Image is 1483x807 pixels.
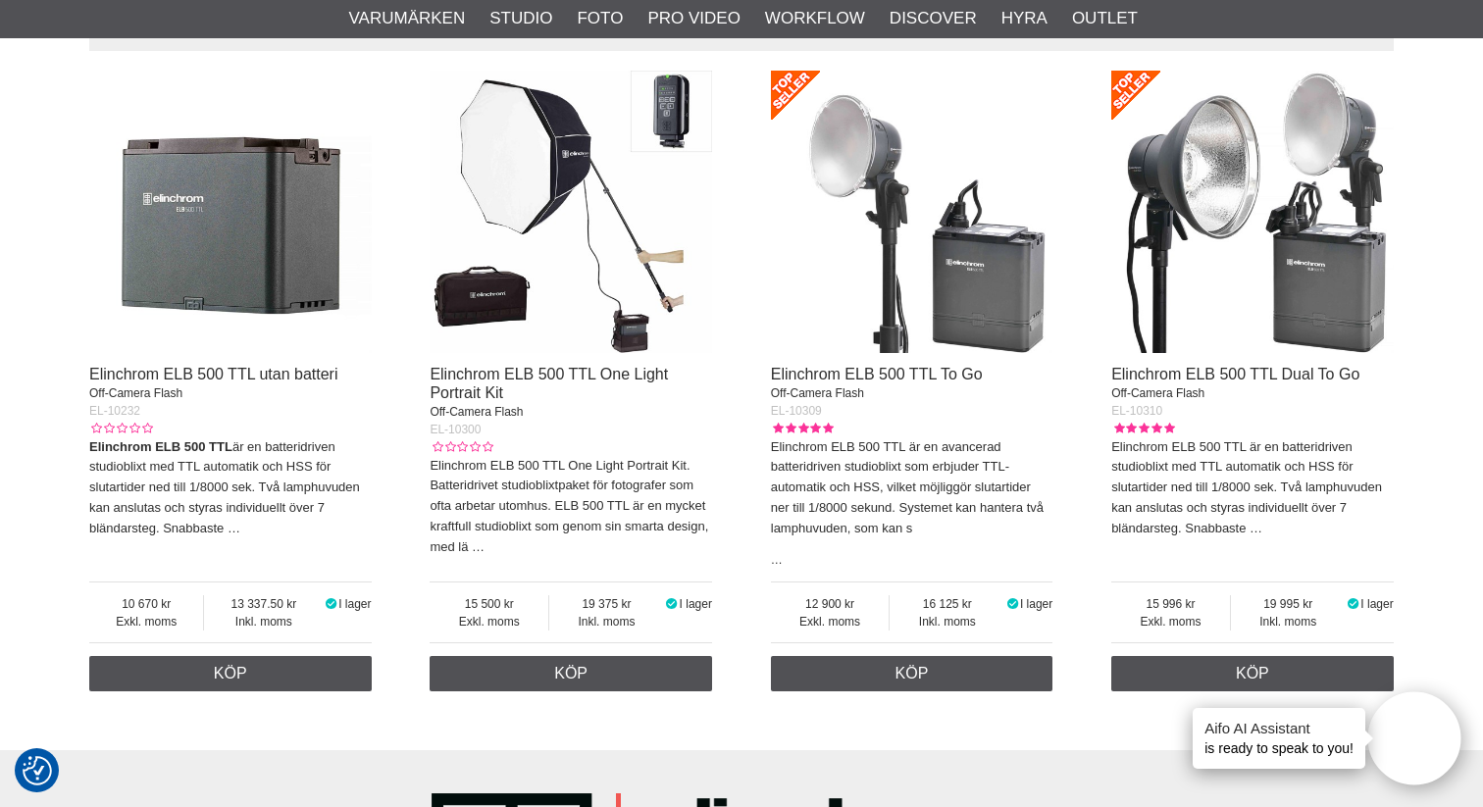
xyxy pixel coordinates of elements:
span: 16 125 [890,595,1004,613]
span: 19 995 [1231,595,1346,613]
a: Discover [890,6,977,31]
i: I lager [664,597,680,611]
div: Kundbetyg: 0 [89,420,152,437]
span: Inkl. moms [549,613,664,630]
span: Exkl. moms [430,613,548,630]
span: 15 500 [430,595,548,613]
a: Hyra [1001,6,1048,31]
a: Studio [489,6,552,31]
span: Inkl. moms [1231,613,1346,630]
span: 19 375 [549,595,664,613]
span: Exkl. moms [89,613,203,630]
span: 13 337.50 [204,595,323,613]
a: Köp [1111,656,1394,691]
a: Elinchrom ELB 500 TTL utan batteri [89,366,337,382]
a: Elinchrom ELB 500 TTL To Go [771,366,983,382]
h4: Aifo AI Assistant [1204,718,1354,738]
span: Off-Camera Flash [430,405,523,419]
span: Off-Camera Flash [771,386,864,400]
span: Off-Camera Flash [89,386,182,400]
span: Exkl. moms [771,613,890,630]
i: I lager [1004,597,1020,611]
a: Elinchrom ELB 500 TTL Dual To Go [1111,366,1359,382]
span: EL-10300 [430,423,481,436]
img: Revisit consent button [23,756,52,785]
a: … [1250,521,1262,535]
div: Kundbetyg: 5.00 [1111,420,1174,437]
span: 10 670 [89,595,203,613]
p: Elinchrom ELB 500 TTL är en avancerad batteridriven studioblixt som erbjuder TTL-automatik och HS... [771,437,1053,539]
span: Inkl. moms [204,613,323,630]
span: I lager [338,597,371,611]
span: 15 996 [1111,595,1230,613]
span: EL-10310 [1111,404,1162,418]
div: is ready to speak to you! [1193,708,1365,769]
span: Off-Camera Flash [1111,386,1204,400]
a: Köp [771,656,1053,691]
button: Samtyckesinställningar [23,753,52,788]
span: 12 900 [771,595,890,613]
a: Foto [577,6,623,31]
a: Varumärken [349,6,466,31]
span: Exkl. moms [1111,613,1230,630]
a: Workflow [765,6,865,31]
img: Elinchrom ELB 500 TTL utan batteri [89,71,372,353]
img: Elinchrom ELB 500 TTL Dual To Go [1111,71,1394,353]
i: I lager [323,597,338,611]
img: Elinchrom ELB 500 TTL To Go [771,71,1053,353]
i: I lager [1346,597,1361,611]
a: Köp [89,656,372,691]
img: Elinchrom ELB 500 TTL One Light Portrait Kit [430,71,712,353]
a: … [771,553,783,567]
a: Elinchrom ELB 500 TTL One Light Portrait Kit [430,366,668,401]
div: Kundbetyg: 0 [430,438,492,456]
a: Köp [430,656,712,691]
div: Kundbetyg: 5.00 [771,420,834,437]
p: Elinchrom ELB 500 TTL One Light Portrait Kit. Batteridrivet studioblixtpaket för fotografer som o... [430,456,712,558]
span: Inkl. moms [890,613,1004,630]
span: EL-10309 [771,404,822,418]
a: Outlet [1072,6,1138,31]
span: I lager [680,597,712,611]
span: I lager [1360,597,1393,611]
a: … [228,521,240,535]
strong: Elinchrom ELB 500 TTL [89,439,232,454]
p: Elinchrom ELB 500 TTL är en batteridriven studioblixt med TTL automatik och HSS för slutartider n... [1111,437,1394,539]
a: … [472,539,485,554]
span: EL-10232 [89,404,140,418]
a: Pro Video [647,6,740,31]
p: är en batteridriven studioblixt med TTL automatik och HSS för slutartider ned till 1/8000 sek. Tv... [89,437,372,539]
span: I lager [1020,597,1052,611]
